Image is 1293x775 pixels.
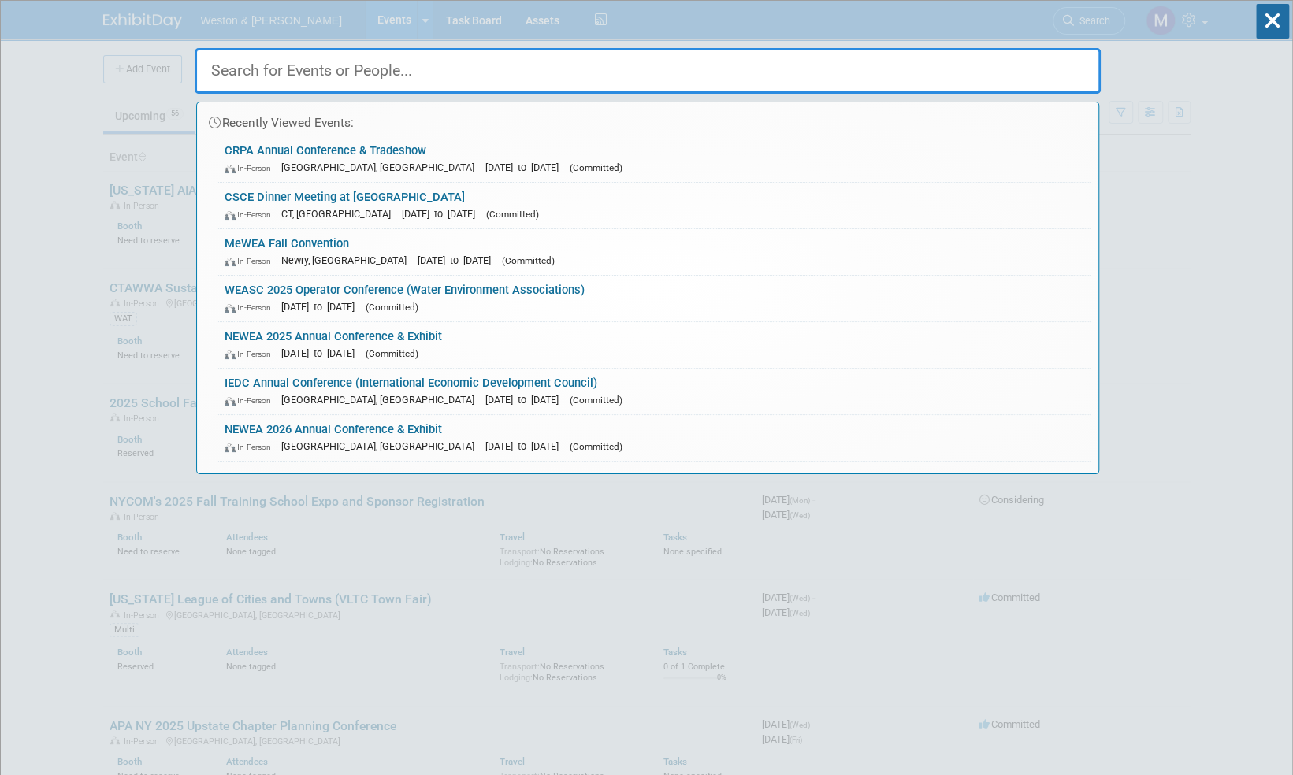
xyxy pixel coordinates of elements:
input: Search for Events or People... [195,48,1101,94]
span: In-Person [225,256,278,266]
span: [GEOGRAPHIC_DATA], [GEOGRAPHIC_DATA] [281,394,482,406]
span: In-Person [225,349,278,359]
span: In-Person [225,395,278,406]
span: (Committed) [502,255,555,266]
span: [DATE] to [DATE] [485,440,567,452]
span: [DATE] to [DATE] [402,208,483,220]
span: (Committed) [570,395,622,406]
span: (Committed) [486,209,539,220]
span: (Committed) [570,162,622,173]
span: [DATE] to [DATE] [281,301,362,313]
span: In-Person [225,302,278,313]
span: In-Person [225,163,278,173]
span: In-Person [225,442,278,452]
a: CRPA Annual Conference & Tradeshow In-Person [GEOGRAPHIC_DATA], [GEOGRAPHIC_DATA] [DATE] to [DATE... [217,136,1091,182]
a: CSCE Dinner Meeting at [GEOGRAPHIC_DATA] In-Person CT, [GEOGRAPHIC_DATA] [DATE] to [DATE] (Commit... [217,183,1091,228]
span: [DATE] to [DATE] [281,347,362,359]
a: IEDC Annual Conference (International Economic Development Council) In-Person [GEOGRAPHIC_DATA], ... [217,369,1091,414]
span: [DATE] to [DATE] [485,394,567,406]
div: Recently Viewed Events: [205,102,1091,136]
span: (Committed) [366,302,418,313]
a: NEWEA 2026 Annual Conference & Exhibit In-Person [GEOGRAPHIC_DATA], [GEOGRAPHIC_DATA] [DATE] to [... [217,415,1091,461]
span: [DATE] to [DATE] [418,254,499,266]
span: Newry, [GEOGRAPHIC_DATA] [281,254,414,266]
a: WEASC 2025 Operator Conference (Water Environment Associations) In-Person [DATE] to [DATE] (Commi... [217,276,1091,321]
span: [DATE] to [DATE] [485,161,567,173]
span: CT, [GEOGRAPHIC_DATA] [281,208,399,220]
span: [GEOGRAPHIC_DATA], [GEOGRAPHIC_DATA] [281,161,482,173]
span: In-Person [225,210,278,220]
a: NEWEA 2025 Annual Conference & Exhibit In-Person [DATE] to [DATE] (Committed) [217,322,1091,368]
span: [GEOGRAPHIC_DATA], [GEOGRAPHIC_DATA] [281,440,482,452]
a: MeWEA Fall Convention In-Person Newry, [GEOGRAPHIC_DATA] [DATE] to [DATE] (Committed) [217,229,1091,275]
span: (Committed) [570,441,622,452]
span: (Committed) [366,348,418,359]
